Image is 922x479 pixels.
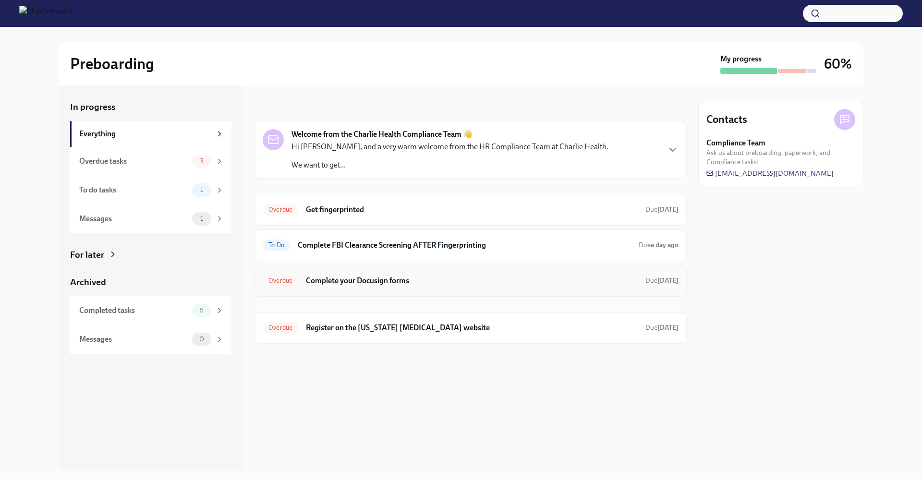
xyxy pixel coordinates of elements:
[19,6,73,21] img: CharlieHealth
[70,249,231,261] a: For later
[306,323,638,333] h6: Register on the [US_STATE] [MEDICAL_DATA] website
[639,241,679,249] span: Due
[79,334,188,345] div: Messages
[194,215,209,222] span: 1
[263,206,298,213] span: Overdue
[79,129,211,139] div: Everything
[645,205,679,214] span: August 8th, 2025 08:00
[194,307,209,314] span: 6
[657,276,679,285] strong: [DATE]
[70,204,231,233] a: Messages1
[706,112,747,127] h4: Contacts
[306,204,638,215] h6: Get fingerprinted
[291,129,473,140] strong: Welcome from the Charlie Health Compliance Team 👋
[70,121,231,147] a: Everything
[291,142,608,152] p: Hi [PERSON_NAME], and a very warm welcome from the HR Compliance Team at Charlie Health.
[291,160,608,170] p: We want to get...
[79,185,188,195] div: To do tasks
[263,273,679,288] a: OverdueComplete your Docusign formsDue[DATE]
[651,241,679,249] strong: a day ago
[79,305,188,316] div: Completed tasks
[79,156,188,167] div: Overdue tasks
[70,276,231,288] a: Archived
[70,325,231,354] a: Messages0
[657,205,679,214] strong: [DATE]
[194,157,209,165] span: 3
[639,240,679,250] span: August 11th, 2025 08:00
[298,240,631,251] h6: Complete FBI Clearance Screening AFTER Fingerprinting
[706,168,834,178] a: [EMAIL_ADDRESS][DOMAIN_NAME]
[70,296,231,325] a: Completed tasks6
[263,202,679,217] a: OverdueGet fingerprintedDue[DATE]
[645,276,679,285] span: August 8th, 2025 08:00
[645,276,679,285] span: Due
[263,320,679,335] a: OverdueRegister on the [US_STATE] [MEDICAL_DATA] websiteDue[DATE]
[645,205,679,214] span: Due
[720,54,762,64] strong: My progress
[263,238,679,253] a: To DoComplete FBI Clearance Screening AFTER FingerprintingDuea day ago
[645,323,679,332] span: Due
[263,241,290,249] span: To Do
[70,54,154,73] h2: Preboarding
[706,148,855,167] span: Ask us about preboarding, paperwork, and Compliance tasks!
[194,335,210,343] span: 0
[263,277,298,284] span: Overdue
[79,214,188,224] div: Messages
[657,323,679,332] strong: [DATE]
[645,323,679,332] span: August 7th, 2025 08:00
[70,176,231,204] a: To do tasks1
[70,249,104,261] div: For later
[255,101,300,113] div: In progress
[706,138,765,148] strong: Compliance Team
[306,275,638,286] h6: Complete your Docusign forms
[824,55,852,72] h3: 60%
[263,324,298,331] span: Overdue
[70,101,231,113] a: In progress
[194,186,209,193] span: 1
[70,147,231,176] a: Overdue tasks3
